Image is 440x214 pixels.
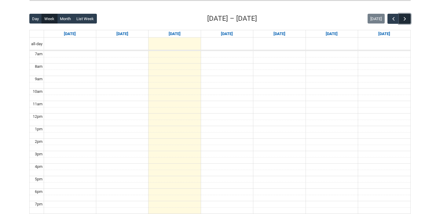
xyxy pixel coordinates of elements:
[31,101,44,107] div: 11am
[324,30,339,38] a: Go to September 12, 2025
[30,41,44,47] span: all-day
[34,76,44,82] div: 9am
[57,14,74,24] button: Month
[34,201,44,207] div: 7pm
[31,89,44,95] div: 10am
[34,151,44,157] div: 3pm
[34,189,44,195] div: 6pm
[387,14,399,24] button: Previous Week
[272,30,287,38] a: Go to September 11, 2025
[377,30,391,38] a: Go to September 13, 2025
[34,176,44,182] div: 5pm
[399,14,411,24] button: Next Week
[34,51,44,57] div: 7am
[368,14,385,24] button: [DATE]
[34,164,44,170] div: 4pm
[74,14,97,24] button: List Week
[34,139,44,145] div: 2pm
[63,30,77,38] a: Go to September 7, 2025
[220,30,234,38] a: Go to September 10, 2025
[207,13,257,24] h2: [DATE] – [DATE]
[42,14,57,24] button: Week
[29,14,42,24] button: Day
[167,30,182,38] a: Go to September 9, 2025
[115,30,130,38] a: Go to September 8, 2025
[34,63,44,70] div: 8am
[31,114,44,120] div: 12pm
[34,126,44,132] div: 1pm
